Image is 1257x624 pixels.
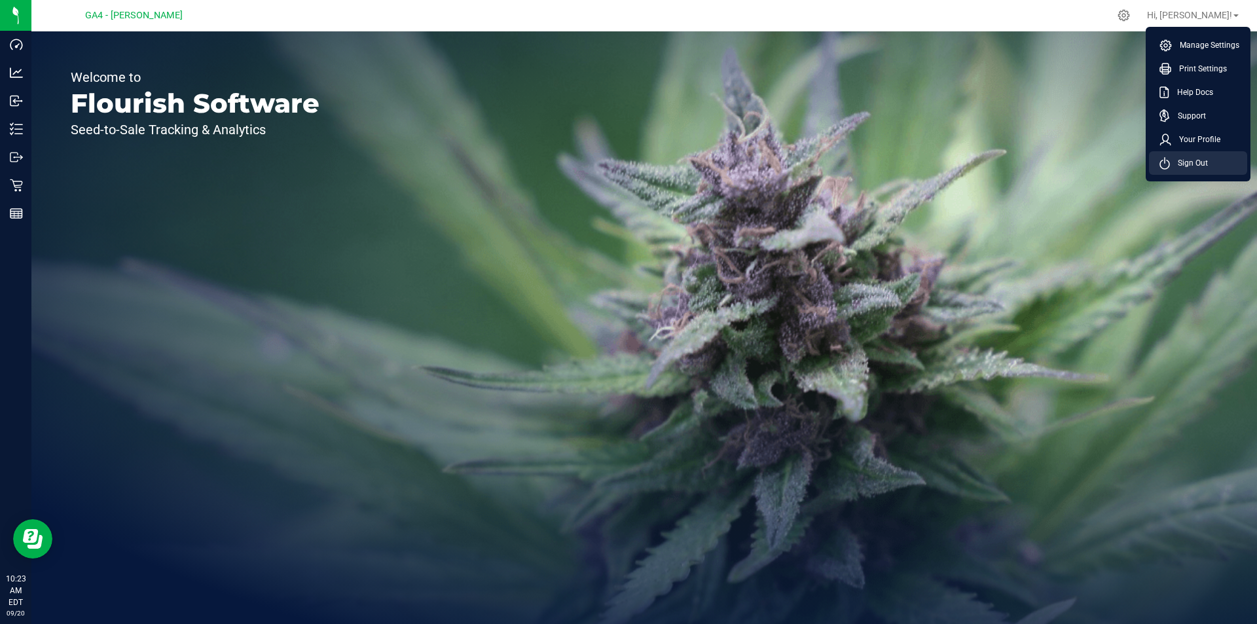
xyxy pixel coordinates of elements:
span: Print Settings [1171,62,1227,75]
span: Your Profile [1171,133,1220,146]
span: Hi, [PERSON_NAME]! [1147,10,1232,20]
div: Manage settings [1116,9,1132,22]
p: 10:23 AM EDT [6,573,26,608]
inline-svg: Retail [10,179,23,192]
span: Support [1170,109,1206,122]
iframe: Resource center [13,519,52,559]
span: Help Docs [1169,86,1213,99]
inline-svg: Dashboard [10,38,23,51]
p: Flourish Software [71,90,319,117]
p: 09/20 [6,608,26,618]
inline-svg: Analytics [10,66,23,79]
span: Sign Out [1170,156,1208,170]
span: Manage Settings [1172,39,1239,52]
inline-svg: Reports [10,207,23,220]
li: Sign Out [1149,151,1247,175]
inline-svg: Inbound [10,94,23,107]
inline-svg: Outbound [10,151,23,164]
a: Help Docs [1159,86,1242,99]
p: Welcome to [71,71,319,84]
inline-svg: Inventory [10,122,23,136]
a: Support [1159,109,1242,122]
span: GA4 - [PERSON_NAME] [85,10,183,21]
p: Seed-to-Sale Tracking & Analytics [71,123,319,136]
